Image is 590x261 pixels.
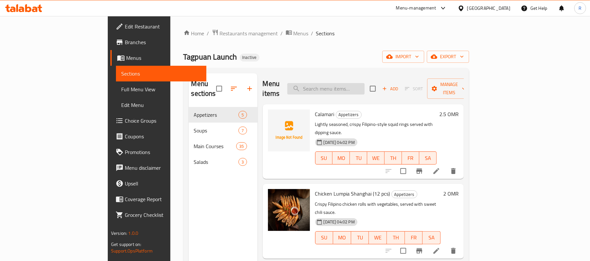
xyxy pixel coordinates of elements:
[183,49,237,64] span: Tagpuan Launch
[405,153,417,163] span: FR
[263,79,280,98] h2: Menu items
[315,231,333,244] button: SU
[125,148,201,156] span: Promotions
[411,243,427,259] button: Branch-specific-item
[467,5,510,12] div: [GEOGRAPHIC_DATA]
[189,138,257,154] div: Main Courses35
[390,233,402,242] span: TH
[183,29,469,38] nav: breadcrumb
[194,158,239,166] span: Salads
[318,153,330,163] span: SU
[110,160,206,176] a: Menu disclaimer
[110,191,206,207] a: Coverage Report
[121,70,201,78] span: Sections
[335,153,347,163] span: MO
[446,163,461,179] button: delete
[268,110,310,151] img: Calamari
[242,81,257,96] button: Add section
[110,207,206,223] a: Grocery Checklist
[110,113,206,129] a: Choice Groups
[110,176,206,191] a: Upsell
[427,78,471,99] button: Manage items
[396,4,436,12] div: Menu-management
[121,101,201,109] span: Edit Menu
[311,29,314,37] li: /
[396,164,410,178] span: Select to update
[401,84,427,94] span: Select section first
[111,229,127,237] span: Version:
[387,153,399,163] span: TH
[194,142,237,150] span: Main Courses
[226,81,242,96] span: Sort sections
[315,109,334,119] span: Calamari
[432,80,466,97] span: Manage items
[405,231,423,244] button: FR
[422,153,434,163] span: SA
[110,129,206,144] a: Coupons
[351,231,369,244] button: TU
[125,211,201,219] span: Grocery Checklist
[194,127,239,134] span: Soups
[380,84,401,94] button: Add
[315,189,390,199] span: Chicken Lumpia Shanghai (12 pcs)
[382,51,424,63] button: import
[391,190,417,198] div: Appetizers
[116,66,206,81] a: Sections
[110,50,206,66] a: Menus
[579,5,581,12] span: R
[336,233,349,242] span: MO
[126,54,201,62] span: Menus
[281,29,283,37] li: /
[125,38,201,46] span: Branches
[239,128,246,134] span: 7
[419,151,437,165] button: SA
[402,151,419,165] button: FR
[336,111,361,118] span: Appetizers
[352,153,365,163] span: TU
[240,55,259,60] span: Inactive
[367,151,385,165] button: WE
[240,54,259,61] div: Inactive
[220,29,278,37] span: Restaurants management
[443,189,459,198] h6: 2 OMR
[207,29,209,37] li: /
[125,132,201,140] span: Coupons
[350,151,367,165] button: TU
[425,233,438,242] span: SA
[396,244,410,258] span: Select to update
[432,247,440,255] a: Edit menu item
[125,195,201,203] span: Coverage Report
[116,97,206,113] a: Edit Menu
[315,200,441,217] p: Crispy Filipino chicken rolls with vegetables, served with sweet chili sauce.
[239,112,246,118] span: 5
[315,120,437,137] p: Lightly seasoned, crispy Filipino-style squid rings served with dipping sauce.
[366,82,380,96] span: Select section
[432,167,440,175] a: Edit menu item
[237,143,246,149] span: 35
[392,191,417,198] span: Appetizers
[388,53,419,61] span: import
[239,159,246,165] span: 3
[111,247,153,255] a: Support.OpsPlatform
[439,110,459,119] h6: 2.5 OMR
[212,29,278,38] a: Restaurants management
[189,107,257,123] div: Appetizers5
[380,84,401,94] span: Add item
[194,111,239,119] span: Appetizers
[125,117,201,125] span: Choice Groups
[111,240,141,249] span: Get support on:
[333,151,350,165] button: MO
[125,180,201,187] span: Upsell
[189,123,257,138] div: Soups7
[318,233,331,242] span: SU
[446,243,461,259] button: delete
[371,233,384,242] span: WE
[427,51,469,63] button: export
[315,151,333,165] button: SU
[110,144,206,160] a: Promotions
[387,231,405,244] button: TH
[294,29,309,37] span: Menus
[125,164,201,172] span: Menu disclaimer
[370,153,382,163] span: WE
[385,151,402,165] button: TH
